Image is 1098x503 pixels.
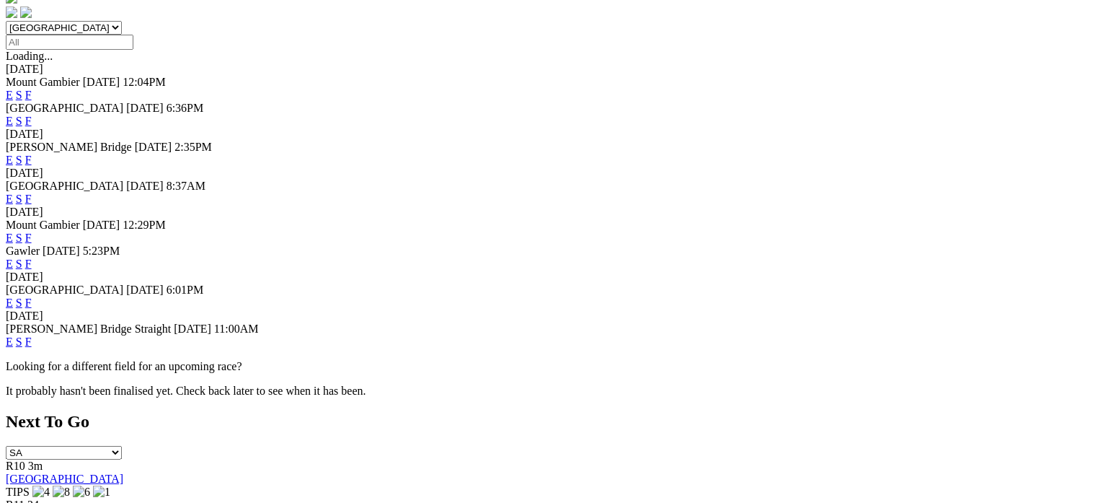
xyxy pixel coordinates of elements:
[6,89,13,101] a: E
[6,193,13,205] a: E
[6,50,53,62] span: Loading...
[123,219,166,231] span: 12:29PM
[25,115,32,127] a: F
[6,141,132,153] span: [PERSON_NAME] Bridge
[126,102,164,114] span: [DATE]
[6,219,80,231] span: Mount Gambier
[16,154,22,166] a: S
[6,245,40,257] span: Gawler
[167,284,204,296] span: 6:01PM
[6,6,17,18] img: facebook.svg
[25,258,32,270] a: F
[93,486,110,499] img: 1
[6,486,30,498] span: TIPS
[16,258,22,270] a: S
[214,323,259,335] span: 11:00AM
[28,460,43,472] span: 3m
[16,89,22,101] a: S
[6,167,1092,180] div: [DATE]
[16,297,22,309] a: S
[6,63,1092,76] div: [DATE]
[6,460,25,472] span: R10
[6,232,13,244] a: E
[16,336,22,348] a: S
[16,232,22,244] a: S
[167,180,205,192] span: 8:37AM
[123,76,166,88] span: 12:04PM
[25,154,32,166] a: F
[6,206,1092,219] div: [DATE]
[25,336,32,348] a: F
[174,141,212,153] span: 2:35PM
[126,180,164,192] span: [DATE]
[6,102,123,114] span: [GEOGRAPHIC_DATA]
[20,6,32,18] img: twitter.svg
[43,245,80,257] span: [DATE]
[6,35,133,50] input: Select date
[6,323,171,335] span: [PERSON_NAME] Bridge Straight
[6,360,1092,373] p: Looking for a different field for an upcoming race?
[6,76,80,88] span: Mount Gambier
[53,486,70,499] img: 8
[6,473,123,485] a: [GEOGRAPHIC_DATA]
[6,258,13,270] a: E
[167,102,204,114] span: 6:36PM
[6,385,366,397] partial: It probably hasn't been finalised yet. Check back later to see when it has been.
[16,193,22,205] a: S
[174,323,211,335] span: [DATE]
[6,180,123,192] span: [GEOGRAPHIC_DATA]
[83,245,120,257] span: 5:23PM
[6,297,13,309] a: E
[6,271,1092,284] div: [DATE]
[6,115,13,127] a: E
[25,297,32,309] a: F
[6,128,1092,141] div: [DATE]
[25,89,32,101] a: F
[25,232,32,244] a: F
[73,486,90,499] img: 6
[126,284,164,296] span: [DATE]
[6,412,1092,432] h2: Next To Go
[83,219,120,231] span: [DATE]
[6,154,13,166] a: E
[6,336,13,348] a: E
[25,193,32,205] a: F
[135,141,172,153] span: [DATE]
[16,115,22,127] a: S
[32,486,50,499] img: 4
[6,284,123,296] span: [GEOGRAPHIC_DATA]
[6,310,1092,323] div: [DATE]
[83,76,120,88] span: [DATE]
